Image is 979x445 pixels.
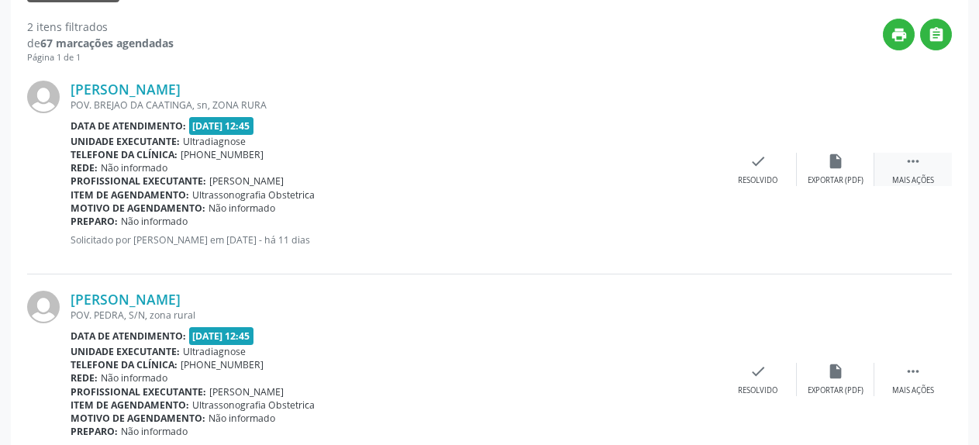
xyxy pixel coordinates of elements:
i: check [750,153,767,170]
b: Item de agendamento: [71,188,189,202]
div: Mais ações [892,175,934,186]
div: Página 1 de 1 [27,51,174,64]
i: check [750,363,767,380]
span: Não informado [209,412,275,425]
div: 2 itens filtrados [27,19,174,35]
b: Preparo: [71,425,118,438]
img: img [27,81,60,113]
span: Ultrassonografia Obstetrica [192,398,315,412]
i:  [928,26,945,43]
span: [PERSON_NAME] [209,385,284,398]
i:  [905,363,922,380]
div: Resolvido [738,175,777,186]
b: Motivo de agendamento: [71,202,205,215]
a: [PERSON_NAME] [71,81,181,98]
b: Data de atendimento: [71,119,186,133]
i: print [891,26,908,43]
div: POV. BREJAO DA CAATINGA, sn, ZONA RURA [71,98,719,112]
span: Não informado [121,215,188,228]
a: [PERSON_NAME] [71,291,181,308]
b: Data de atendimento: [71,329,186,343]
span: Ultradiagnose [183,345,246,358]
button: print [883,19,915,50]
span: Não informado [101,371,167,385]
div: Resolvido [738,385,777,396]
b: Profissional executante: [71,174,206,188]
span: [PERSON_NAME] [209,174,284,188]
b: Profissional executante: [71,385,206,398]
b: Telefone da clínica: [71,148,178,161]
span: Não informado [121,425,188,438]
i: insert_drive_file [827,153,844,170]
div: Mais ações [892,385,934,396]
span: Ultradiagnose [183,135,246,148]
div: de [27,35,174,51]
b: Preparo: [71,215,118,228]
div: Exportar (PDF) [808,385,864,396]
span: Não informado [101,161,167,174]
i:  [905,153,922,170]
span: Ultrassonografia Obstetrica [192,188,315,202]
span: [DATE] 12:45 [189,117,254,135]
span: [PHONE_NUMBER] [181,358,264,371]
b: Unidade executante: [71,135,180,148]
i: insert_drive_file [827,363,844,380]
b: Item de agendamento: [71,398,189,412]
b: Rede: [71,371,98,385]
b: Unidade executante: [71,345,180,358]
button:  [920,19,952,50]
img: img [27,291,60,323]
span: Não informado [209,202,275,215]
p: Solicitado por [PERSON_NAME] em [DATE] - há 11 dias [71,233,719,247]
strong: 67 marcações agendadas [40,36,174,50]
div: POV. PEDRA, S/N, zona rural [71,309,719,322]
b: Rede: [71,161,98,174]
span: [DATE] 12:45 [189,327,254,345]
b: Motivo de agendamento: [71,412,205,425]
b: Telefone da clínica: [71,358,178,371]
span: [PHONE_NUMBER] [181,148,264,161]
div: Exportar (PDF) [808,175,864,186]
